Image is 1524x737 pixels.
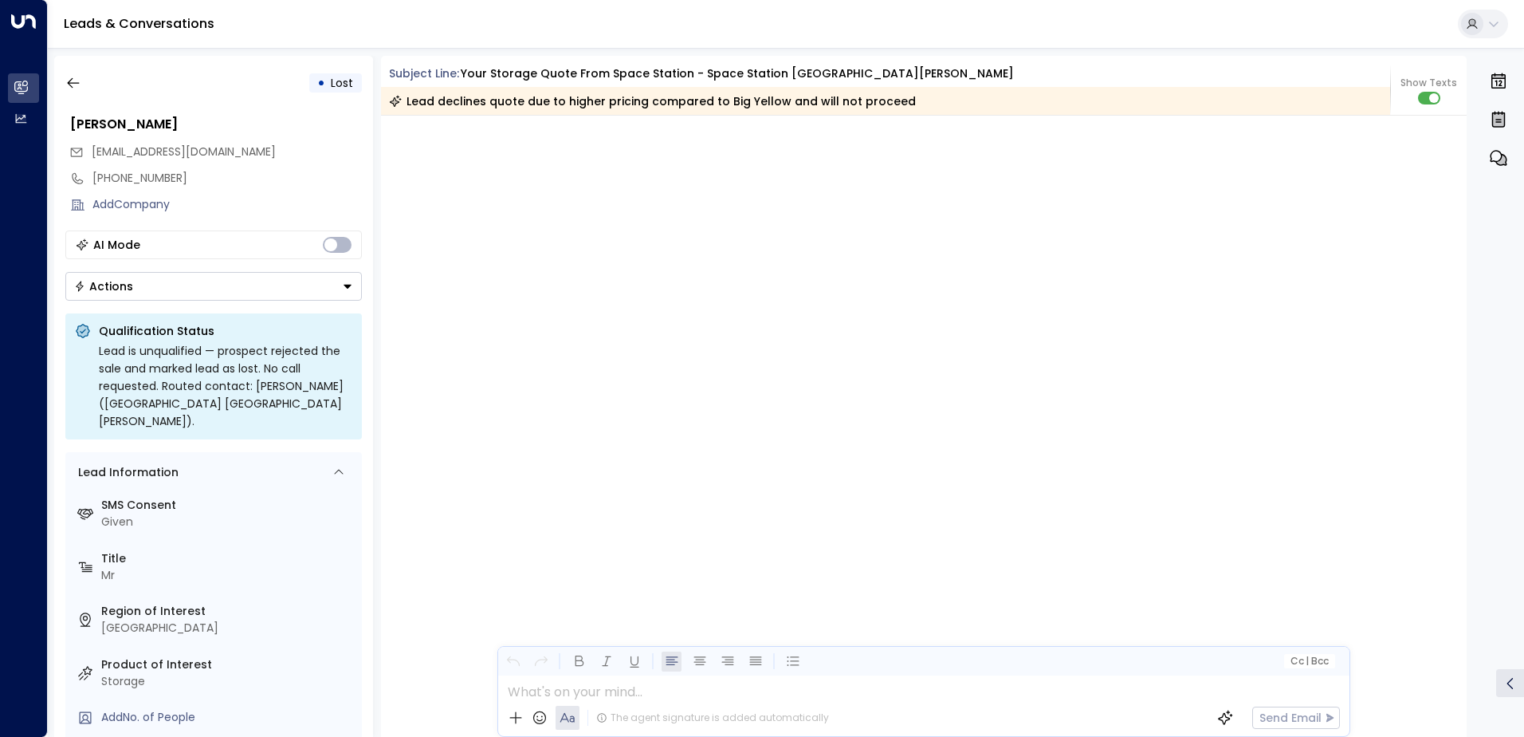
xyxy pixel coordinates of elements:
[101,567,355,584] div: Mr
[1283,654,1334,669] button: Cc|Bcc
[92,144,276,160] span: jda0383@gmail.com
[99,323,352,339] p: Qualification Status
[389,93,916,109] div: Lead declines quote due to higher pricing compared to Big Yellow and will not proceed
[92,196,362,213] div: AddCompany
[1290,656,1328,667] span: Cc Bcc
[101,514,355,530] div: Given
[64,14,214,33] a: Leads & Conversations
[73,464,179,481] div: Lead Information
[596,711,829,725] div: The agent signature is added automatically
[70,115,362,134] div: [PERSON_NAME]
[101,497,355,514] label: SMS Consent
[389,65,459,81] span: Subject Line:
[331,75,353,91] span: Lost
[101,673,355,690] div: Storage
[99,342,352,430] div: Lead is unqualified — prospect rejected the sale and marked lead as lost. No call requested. Rout...
[317,69,325,97] div: •
[531,652,551,672] button: Redo
[101,709,355,726] div: AddNo. of People
[65,272,362,301] div: Button group with a nested menu
[92,170,362,187] div: [PHONE_NUMBER]
[93,237,140,253] div: AI Mode
[503,652,523,672] button: Undo
[461,65,1014,82] div: Your storage quote from Space Station - Space Station [GEOGRAPHIC_DATA][PERSON_NAME]
[65,272,362,301] button: Actions
[74,279,133,294] div: Actions
[101,620,355,636] div: [GEOGRAPHIC_DATA]
[92,144,276,160] span: [EMAIL_ADDRESS][DOMAIN_NAME]
[101,603,355,620] label: Region of Interest
[1400,76,1457,90] span: Show Texts
[101,656,355,673] label: Product of Interest
[1306,656,1309,667] span: |
[101,550,355,567] label: Title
